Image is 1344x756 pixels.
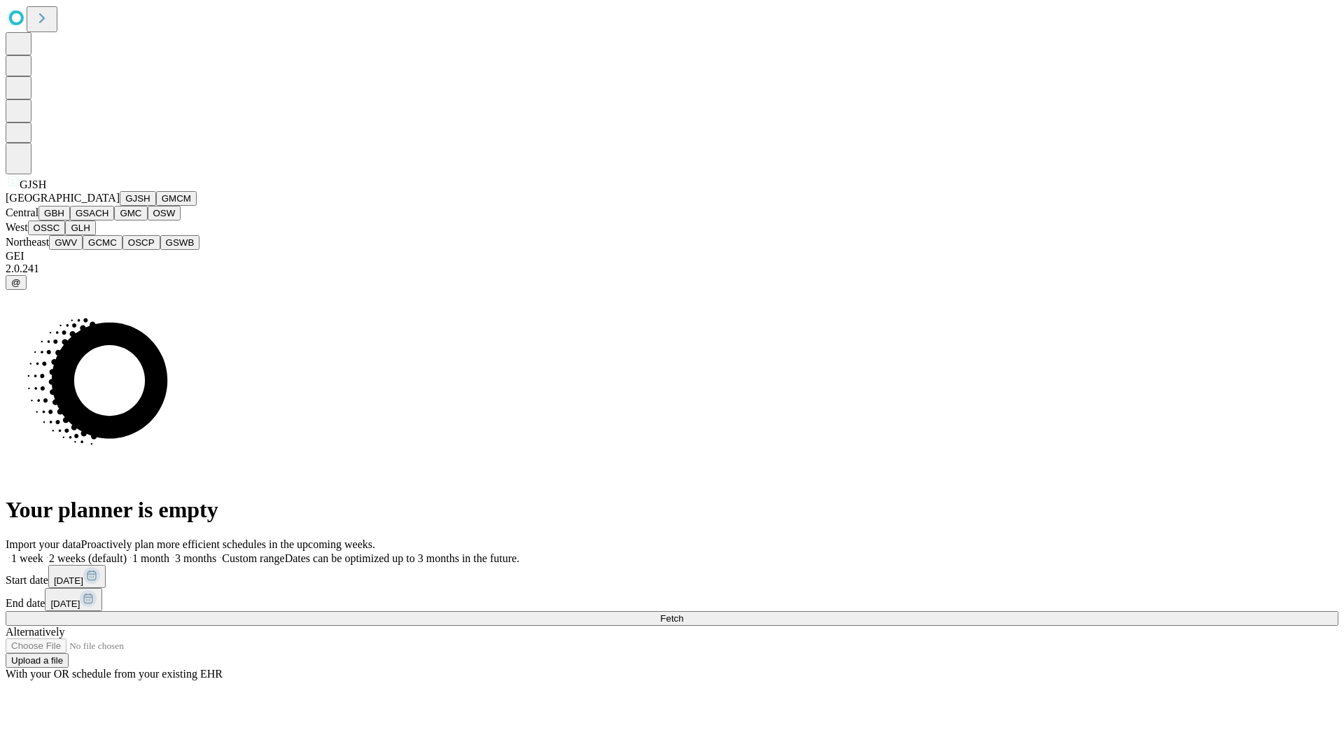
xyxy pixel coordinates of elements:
[6,206,38,218] span: Central
[70,206,114,220] button: GSACH
[120,191,156,206] button: GJSH
[49,235,83,250] button: GWV
[6,275,27,290] button: @
[148,206,181,220] button: OSW
[6,538,81,550] span: Import your data
[54,575,83,586] span: [DATE]
[6,668,223,680] span: With your OR schedule from your existing EHR
[6,653,69,668] button: Upload a file
[114,206,147,220] button: GMC
[222,552,284,564] span: Custom range
[20,178,46,190] span: GJSH
[6,236,49,248] span: Northeast
[285,552,519,564] span: Dates can be optimized up to 3 months in the future.
[6,497,1338,523] h1: Your planner is empty
[48,565,106,588] button: [DATE]
[156,191,197,206] button: GMCM
[11,277,21,288] span: @
[6,262,1338,275] div: 2.0.241
[28,220,66,235] button: OSSC
[38,206,70,220] button: GBH
[132,552,169,564] span: 1 month
[175,552,216,564] span: 3 months
[11,552,43,564] span: 1 week
[49,552,127,564] span: 2 weeks (default)
[6,221,28,233] span: West
[160,235,200,250] button: GSWB
[6,611,1338,626] button: Fetch
[45,588,102,611] button: [DATE]
[50,598,80,609] span: [DATE]
[65,220,95,235] button: GLH
[81,538,375,550] span: Proactively plan more efficient schedules in the upcoming weeks.
[122,235,160,250] button: OSCP
[6,192,120,204] span: [GEOGRAPHIC_DATA]
[83,235,122,250] button: GCMC
[660,613,683,624] span: Fetch
[6,565,1338,588] div: Start date
[6,588,1338,611] div: End date
[6,626,64,638] span: Alternatively
[6,250,1338,262] div: GEI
